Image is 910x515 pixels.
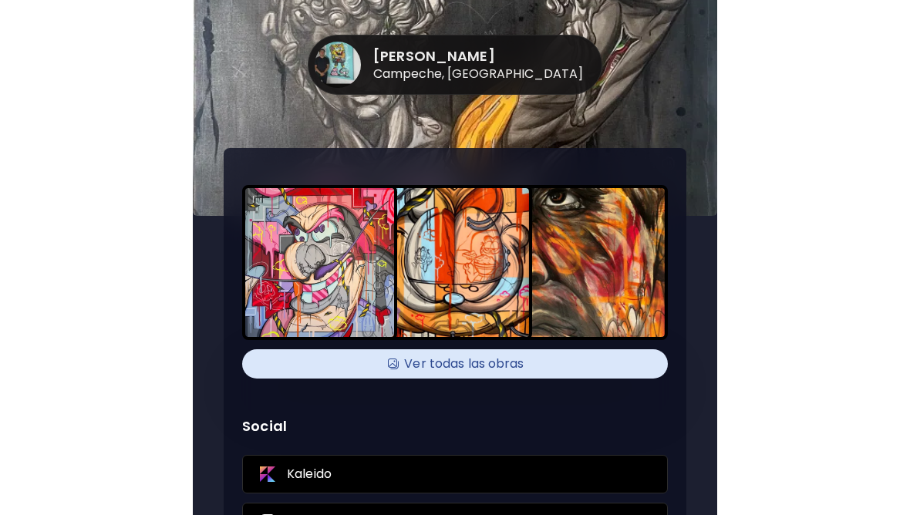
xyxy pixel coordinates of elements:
p: Kaleido [287,466,332,483]
img: https://cdn.kaleido.art/CDN/Artwork/172159/Thumbnail/large.webp?updated=763888 [245,188,394,337]
img: https://cdn.kaleido.art/CDN/Artwork/171780/Thumbnail/medium.webp?updated=762233 [516,188,665,337]
img: https://cdn.kaleido.art/CDN/Artwork/172158/Thumbnail/medium.webp?updated=763887 [381,188,530,337]
img: Kaleido [258,465,277,483]
p: Social [242,416,668,436]
h4: Ver todas las obras [251,352,659,375]
div: AvailableVer todas las obras [242,349,668,379]
div: [PERSON_NAME]Campeche, [GEOGRAPHIC_DATA] [315,42,583,88]
h5: Campeche, [GEOGRAPHIC_DATA] [373,66,583,82]
img: Available [386,352,401,375]
h4: [PERSON_NAME] [373,47,583,66]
